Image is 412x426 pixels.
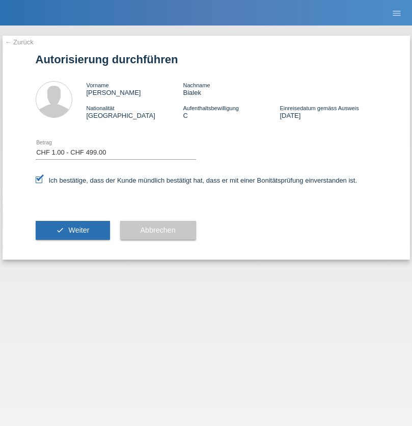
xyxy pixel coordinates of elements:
[87,81,183,96] div: [PERSON_NAME]
[280,105,359,111] span: Einreisedatum gemäss Ausweis
[141,226,176,234] span: Abbrechen
[87,105,115,111] span: Nationalität
[87,82,109,88] span: Vorname
[387,10,407,16] a: menu
[183,105,238,111] span: Aufenthaltsbewilligung
[183,104,280,119] div: C
[183,81,280,96] div: Bialek
[36,177,358,184] label: Ich bestätige, dass der Kunde mündlich bestätigt hat, dass er mit einer Bonitätsprüfung einversta...
[5,38,34,46] a: ← Zurück
[120,221,196,240] button: Abbrechen
[56,226,64,234] i: check
[392,8,402,18] i: menu
[280,104,376,119] div: [DATE]
[36,221,110,240] button: check Weiter
[87,104,183,119] div: [GEOGRAPHIC_DATA]
[183,82,210,88] span: Nachname
[68,226,89,234] span: Weiter
[36,53,377,66] h1: Autorisierung durchführen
